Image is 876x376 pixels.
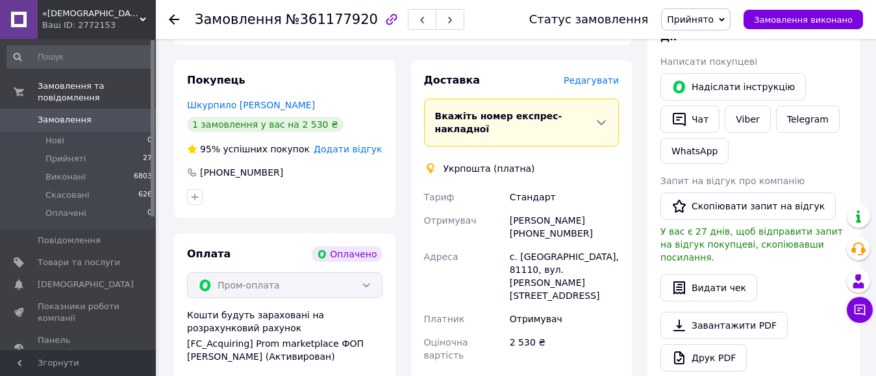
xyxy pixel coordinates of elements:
[45,171,86,183] span: Виконані
[507,185,621,209] div: Стандарт
[38,80,156,104] span: Замовлення та повідомлення
[200,144,220,154] span: 95%
[660,344,747,371] a: Друк PDF
[38,235,101,246] span: Повідомлення
[45,153,86,165] span: Прийняті
[660,138,729,164] a: WhatsApp
[564,75,619,86] span: Редагувати
[660,312,788,339] a: Завантажити PDF
[660,56,757,67] span: Написати покупцеві
[143,153,152,165] span: 27
[725,106,770,133] a: Viber
[38,301,120,324] span: Показники роботи компанії
[187,337,382,363] div: [FC_Acquiring] Prom marketplace ФОП [PERSON_NAME] (Активирован)
[187,117,344,132] div: 1 замовлення у вас на 2 530 ₴
[507,307,621,331] div: Отримувач
[38,114,92,126] span: Замовлення
[847,297,873,323] button: Чат з покупцем
[169,13,179,26] div: Повернутися назад
[424,314,465,324] span: Платник
[660,73,806,100] button: Надіслати інструкцію
[286,12,378,27] span: №361177920
[435,111,562,134] span: Вкажіть номер експрес-накладної
[529,13,649,26] div: Статус замовлення
[424,252,458,262] span: Адреса
[660,226,843,263] span: У вас є 27 днів, щоб відправити запит на відгук покупцеві, скопіювавши посилання.
[507,209,621,245] div: [PERSON_NAME] [PHONE_NUMBER]
[754,15,853,25] span: Замовлення виконано
[312,246,382,262] div: Оплачено
[314,144,382,154] span: Додати відгук
[38,257,120,268] span: Товари та послуги
[195,12,282,27] span: Замовлення
[660,193,836,220] button: Скопіювати запит на відгук
[138,189,152,201] span: 626
[134,171,152,183] span: 6803
[147,135,152,147] span: 0
[187,143,310,156] div: успішних покупок
[45,207,86,219] span: Оплачені
[42,19,156,31] div: Ваш ID: 2772153
[776,106,840,133] a: Telegram
[440,162,538,175] div: Укрпошта (платна)
[38,279,134,290] span: [DEMOGRAPHIC_DATA]
[45,189,90,201] span: Скасовані
[45,135,64,147] span: Нові
[424,192,455,202] span: Тариф
[660,176,805,186] span: Запит на відгук про компанію
[187,74,245,86] span: Покупець
[424,74,481,86] span: Доставка
[187,248,231,260] span: Оплата
[744,10,863,29] button: Замовлення виконано
[187,100,315,110] a: Шкурпило [PERSON_NAME]
[660,274,757,301] button: Видати чек
[424,337,468,360] span: Оціночна вартість
[147,207,152,219] span: 0
[38,335,120,358] span: Панель управління
[6,45,153,69] input: Пошук
[42,8,140,19] span: «1000 volt» - продаж кабельної продукції в Україні
[667,14,714,25] span: Прийнято
[660,106,720,133] button: Чат
[507,245,621,307] div: с. [GEOGRAPHIC_DATA], 81110, вул. [PERSON_NAME][STREET_ADDRESS]
[507,331,621,367] div: 2 530 ₴
[199,166,284,179] div: [PHONE_NUMBER]
[424,215,477,226] span: Отримувач
[187,309,382,363] div: Кошти будуть зараховані на розрахунковий рахунок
